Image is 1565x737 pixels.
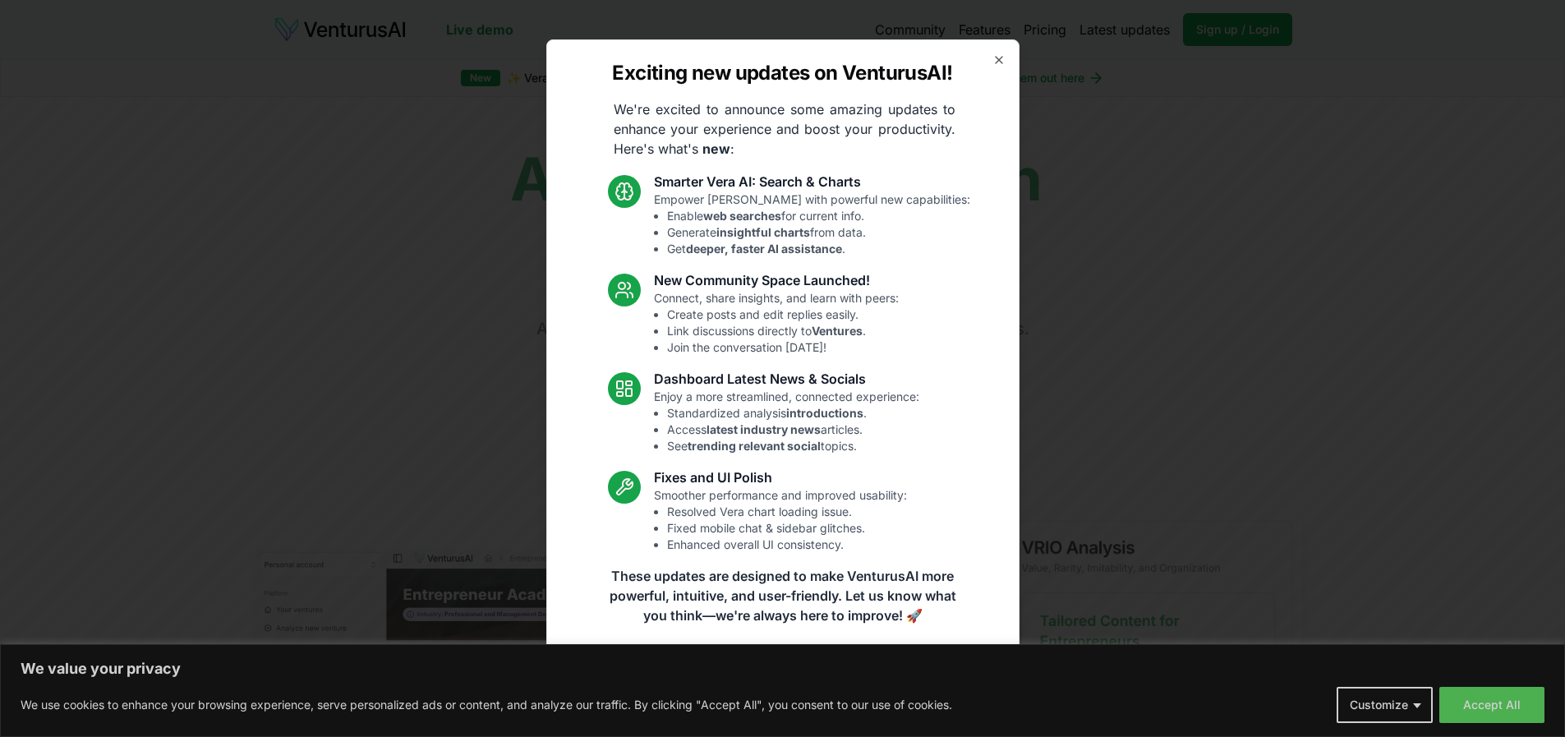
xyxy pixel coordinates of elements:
a: Read the full announcement on our blog! [660,645,906,678]
strong: latest industry news [707,422,821,436]
h2: Exciting new updates on VenturusAI! [612,60,952,86]
h3: New Community Space Launched! [654,270,899,290]
li: See topics. [667,438,919,454]
li: Get . [667,241,970,257]
strong: introductions [786,406,863,420]
p: Connect, share insights, and learn with peers: [654,290,899,356]
li: Create posts and edit replies easily. [667,306,899,323]
li: Join the conversation [DATE]! [667,339,899,356]
strong: trending relevant social [688,439,821,453]
strong: web searches [703,209,781,223]
strong: new [702,140,730,157]
li: Generate from data. [667,224,970,241]
h3: Dashboard Latest News & Socials [654,369,919,389]
li: Enhanced overall UI consistency. [667,537,907,553]
h3: Smarter Vera AI: Search & Charts [654,172,970,191]
p: We're excited to announce some amazing updates to enhance your experience and boost your producti... [601,99,969,159]
h3: Fixes and UI Polish [654,468,907,487]
li: Standardized analysis . [667,405,919,421]
p: These updates are designed to make VenturusAI more powerful, intuitive, and user-friendly. Let us... [599,566,967,625]
p: Enjoy a more streamlined, connected experience: [654,389,919,454]
strong: insightful charts [716,225,810,239]
strong: deeper, faster AI assistance [686,242,842,256]
strong: Ventures [812,324,863,338]
li: Access articles. [667,421,919,438]
li: Link discussions directly to . [667,323,899,339]
li: Fixed mobile chat & sidebar glitches. [667,520,907,537]
li: Resolved Vera chart loading issue. [667,504,907,520]
p: Smoother performance and improved usability: [654,487,907,553]
p: Empower [PERSON_NAME] with powerful new capabilities: [654,191,970,257]
li: Enable for current info. [667,208,970,224]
